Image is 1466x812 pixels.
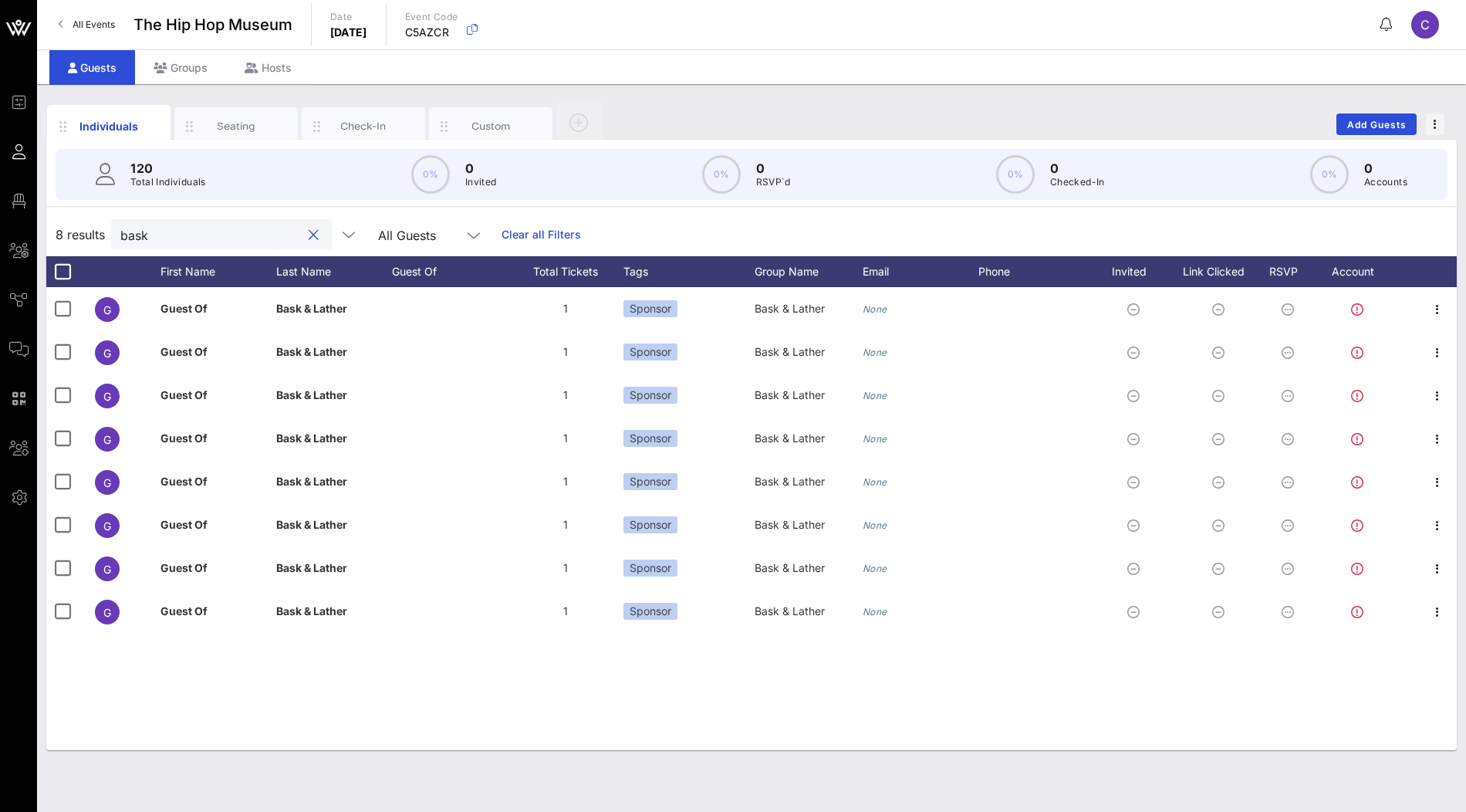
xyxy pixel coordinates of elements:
[755,518,825,531] span: Bask & Lather
[502,226,581,243] a: Clear all Filters
[508,546,623,590] div: 1
[135,50,226,85] div: Groups
[103,563,111,576] span: G
[103,303,111,316] span: G
[276,604,347,617] span: Bask & Lather
[623,343,677,360] div: Sponsor
[1318,256,1403,287] div: Account
[508,374,623,417] div: 1
[863,606,887,617] i: None
[623,387,677,404] div: Sponsor
[276,561,347,574] span: Bask & Lather
[1364,159,1407,178] p: 0
[49,50,135,85] div: Guests
[160,518,208,531] span: Guest Of
[508,287,623,330] div: 1
[1420,17,1430,32] span: C
[330,9,367,25] p: Date
[392,256,508,287] div: Guest Of
[756,159,791,178] p: 0
[276,345,347,358] span: Bask & Lather
[755,302,825,315] span: Bask & Lather
[623,300,677,317] div: Sponsor
[465,174,497,190] p: Invited
[863,476,887,488] i: None
[369,219,492,250] div: All Guests
[1179,256,1264,287] div: Link Clicked
[465,159,497,178] p: 0
[508,417,623,460] div: 1
[623,256,755,287] div: Tags
[160,345,208,358] span: Guest Of
[202,119,271,134] div: Seating
[130,159,206,178] p: 120
[755,431,825,445] span: Bask & Lather
[276,302,347,315] span: Bask & Lather
[978,256,1094,287] div: Phone
[1264,256,1318,287] div: RSVP
[103,476,111,489] span: G
[276,256,392,287] div: Last Name
[863,433,887,445] i: None
[378,228,436,242] div: All Guests
[755,561,825,574] span: Bask & Lather
[623,560,677,577] div: Sponsor
[329,119,398,134] div: Check-In
[160,431,208,445] span: Guest Of
[863,519,887,531] i: None
[56,225,105,244] span: 8 results
[405,9,458,25] p: Event Code
[863,347,887,358] i: None
[1411,11,1439,39] div: C
[1050,159,1105,178] p: 0
[755,256,863,287] div: Group Name
[103,433,111,446] span: G
[755,604,825,617] span: Bask & Lather
[276,518,347,531] span: Bask & Lather
[508,256,623,287] div: Total Tickets
[276,475,347,488] span: Bask & Lather
[160,604,208,617] span: Guest Of
[133,13,292,36] span: The Hip Hop Museum
[1346,119,1407,130] span: Add Guests
[755,475,825,488] span: Bask & Lather
[160,388,208,401] span: Guest Of
[73,19,115,30] span: All Events
[160,475,208,488] span: Guest Of
[508,330,623,374] div: 1
[103,606,111,619] span: G
[103,519,111,533] span: G
[755,345,825,358] span: Bask & Lather
[330,25,367,40] p: [DATE]
[130,174,206,190] p: Total Individuals
[623,516,677,533] div: Sponsor
[1336,113,1417,135] button: Add Guests
[160,302,208,315] span: Guest Of
[103,347,111,360] span: G
[276,431,347,445] span: Bask & Lather
[508,503,623,546] div: 1
[863,256,978,287] div: Email
[160,256,276,287] div: First Name
[405,25,458,40] p: C5AZCR
[49,12,124,37] a: All Events
[623,430,677,447] div: Sponsor
[276,388,347,401] span: Bask & Lather
[1094,256,1179,287] div: Invited
[863,390,887,401] i: None
[1050,174,1105,190] p: Checked-In
[226,50,310,85] div: Hosts
[103,390,111,403] span: G
[309,228,319,243] button: clear icon
[623,603,677,620] div: Sponsor
[1364,174,1407,190] p: Accounts
[863,303,887,315] i: None
[457,119,525,134] div: Custom
[863,563,887,574] i: None
[160,561,208,574] span: Guest Of
[755,388,825,401] span: Bask & Lather
[75,118,144,134] div: Individuals
[623,473,677,490] div: Sponsor
[508,460,623,503] div: 1
[756,174,791,190] p: RSVP`d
